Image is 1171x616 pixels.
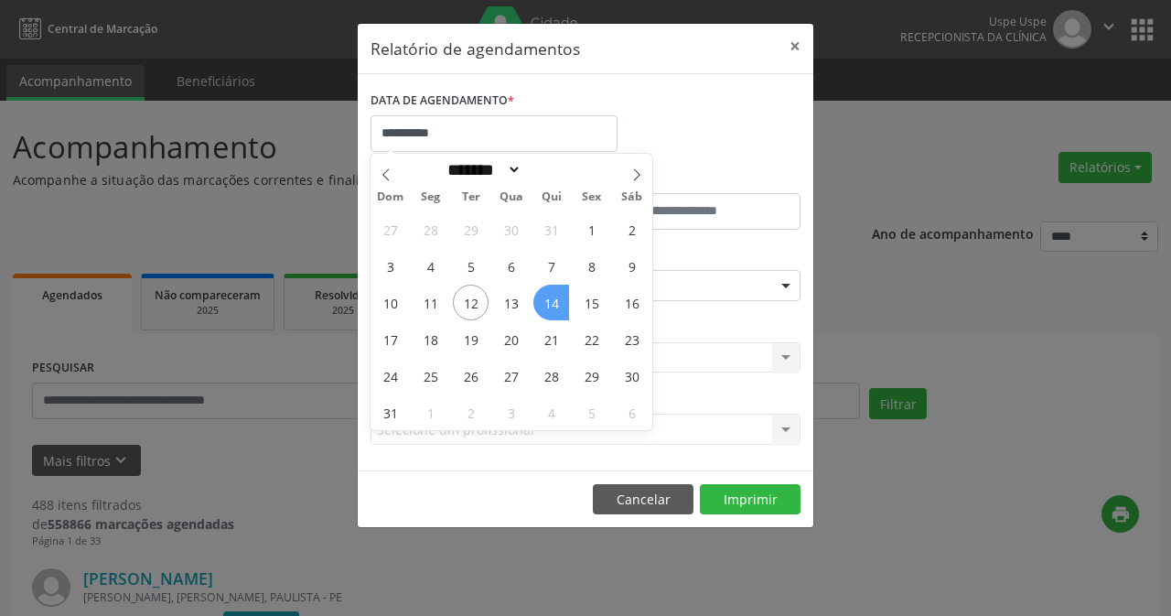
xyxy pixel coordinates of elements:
[372,248,408,284] span: Agosto 3, 2025
[614,394,650,430] span: Setembro 6, 2025
[453,358,489,394] span: Agosto 26, 2025
[574,358,609,394] span: Agosto 29, 2025
[593,484,693,515] button: Cancelar
[493,211,529,247] span: Julho 30, 2025
[533,394,569,430] span: Setembro 4, 2025
[614,285,650,320] span: Agosto 16, 2025
[411,191,451,203] span: Seg
[413,285,448,320] span: Agosto 11, 2025
[532,191,572,203] span: Qui
[574,321,609,357] span: Agosto 22, 2025
[453,248,489,284] span: Agosto 5, 2025
[453,211,489,247] span: Julho 29, 2025
[453,321,489,357] span: Agosto 19, 2025
[441,160,521,179] select: Month
[533,321,569,357] span: Agosto 21, 2025
[590,165,800,193] label: ATÉ
[451,191,491,203] span: Ter
[413,248,448,284] span: Agosto 4, 2025
[371,87,514,115] label: DATA DE AGENDAMENTO
[574,285,609,320] span: Agosto 15, 2025
[493,285,529,320] span: Agosto 13, 2025
[372,358,408,394] span: Agosto 24, 2025
[413,211,448,247] span: Julho 28, 2025
[533,285,569,320] span: Agosto 14, 2025
[574,394,609,430] span: Setembro 5, 2025
[614,211,650,247] span: Agosto 2, 2025
[371,191,411,203] span: Dom
[491,191,532,203] span: Qua
[533,211,569,247] span: Julho 31, 2025
[574,248,609,284] span: Agosto 8, 2025
[614,321,650,357] span: Agosto 23, 2025
[413,394,448,430] span: Setembro 1, 2025
[612,191,652,203] span: Sáb
[493,248,529,284] span: Agosto 6, 2025
[533,248,569,284] span: Agosto 7, 2025
[371,37,580,60] h5: Relatório de agendamentos
[372,394,408,430] span: Agosto 31, 2025
[453,285,489,320] span: Agosto 12, 2025
[777,24,813,69] button: Close
[372,211,408,247] span: Julho 27, 2025
[700,484,800,515] button: Imprimir
[493,394,529,430] span: Setembro 3, 2025
[372,285,408,320] span: Agosto 10, 2025
[413,321,448,357] span: Agosto 18, 2025
[453,394,489,430] span: Setembro 2, 2025
[572,191,612,203] span: Sex
[493,358,529,394] span: Agosto 27, 2025
[533,358,569,394] span: Agosto 28, 2025
[614,248,650,284] span: Agosto 9, 2025
[614,358,650,394] span: Agosto 30, 2025
[493,321,529,357] span: Agosto 20, 2025
[413,358,448,394] span: Agosto 25, 2025
[521,160,582,179] input: Year
[574,211,609,247] span: Agosto 1, 2025
[372,321,408,357] span: Agosto 17, 2025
